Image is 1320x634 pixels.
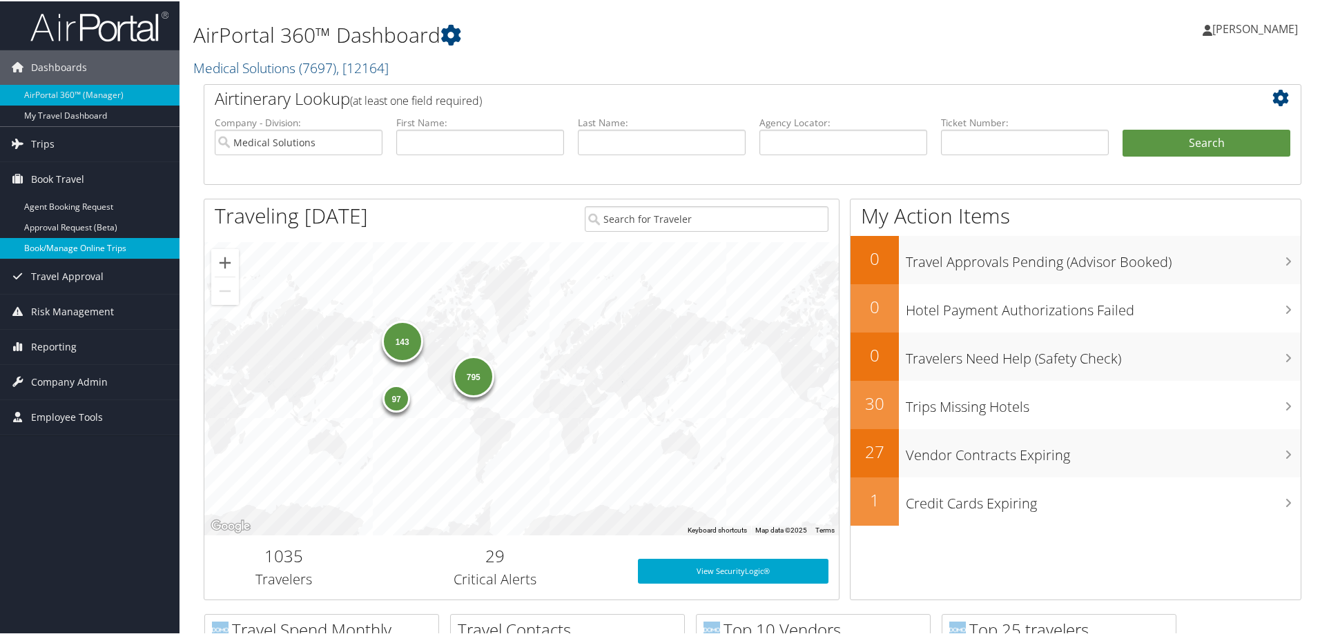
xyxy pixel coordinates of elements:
[906,244,1301,270] h3: Travel Approvals Pending (Advisor Booked)
[851,428,1301,476] a: 27Vendor Contracts Expiring
[211,248,239,275] button: Zoom in
[396,115,564,128] label: First Name:
[906,486,1301,512] h3: Credit Cards Expiring
[215,568,353,588] h3: Travelers
[381,319,423,361] div: 143
[851,487,899,511] h2: 1
[208,516,253,534] img: Google
[851,294,899,317] h2: 0
[193,57,389,76] a: Medical Solutions
[906,437,1301,464] h3: Vendor Contracts Expiring
[215,543,353,566] h2: 1035
[851,439,899,462] h2: 27
[941,115,1109,128] label: Ticket Number:
[336,57,389,76] span: , [ 12164 ]
[688,524,747,534] button: Keyboard shortcuts
[851,200,1301,229] h1: My Action Items
[208,516,253,534] a: Open this area in Google Maps (opens a new window)
[211,276,239,304] button: Zoom out
[851,235,1301,283] a: 0Travel Approvals Pending (Advisor Booked)
[851,283,1301,331] a: 0Hotel Payment Authorizations Failed
[851,331,1301,379] a: 0Travelers Need Help (Safety Check)
[31,49,87,83] span: Dashboards
[585,205,828,230] input: Search for Traveler
[31,293,114,328] span: Risk Management
[452,355,494,396] div: 795
[30,9,168,41] img: airportal-logo.png
[851,476,1301,524] a: 1Credit Cards Expiring
[299,57,336,76] span: ( 7697 )
[851,379,1301,428] a: 30Trips Missing Hotels
[31,258,104,293] span: Travel Approval
[215,86,1199,109] h2: Airtinerary Lookup
[578,115,746,128] label: Last Name:
[906,341,1301,367] h3: Travelers Need Help (Safety Check)
[215,115,382,128] label: Company - Division:
[1123,128,1290,156] button: Search
[215,200,368,229] h1: Traveling [DATE]
[1203,7,1312,48] a: [PERSON_NAME]
[851,342,899,366] h2: 0
[31,126,55,160] span: Trips
[350,92,482,107] span: (at least one field required)
[906,389,1301,415] h3: Trips Missing Hotels
[31,161,84,195] span: Book Travel
[382,383,410,410] div: 97
[31,328,77,363] span: Reporting
[759,115,927,128] label: Agency Locator:
[851,390,899,414] h2: 30
[815,525,835,533] a: Terms (opens in new tab)
[373,543,617,566] h2: 29
[193,19,939,48] h1: AirPortal 360™ Dashboard
[755,525,807,533] span: Map data ©2025
[31,399,103,433] span: Employee Tools
[906,293,1301,319] h3: Hotel Payment Authorizations Failed
[851,246,899,269] h2: 0
[31,364,108,398] span: Company Admin
[638,557,828,582] a: View SecurityLogic®
[373,568,617,588] h3: Critical Alerts
[1212,20,1298,35] span: [PERSON_NAME]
